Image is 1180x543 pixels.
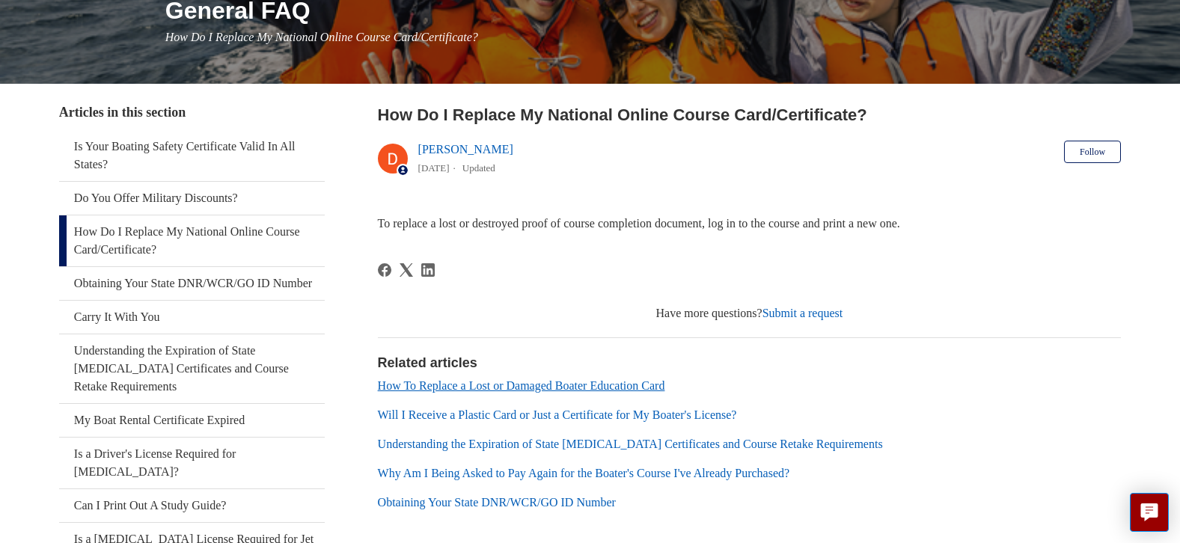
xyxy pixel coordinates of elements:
[462,162,495,174] li: Updated
[378,263,391,277] svg: Share this page on Facebook
[59,215,325,266] a: How Do I Replace My National Online Course Card/Certificate?
[59,489,325,522] a: Can I Print Out A Study Guide?
[418,162,450,174] time: 03/01/2024, 17:03
[165,31,478,43] span: How Do I Replace My National Online Course Card/Certificate?
[1064,141,1121,163] button: Follow Article
[378,304,1122,322] div: Have more questions?
[378,353,1122,373] h2: Related articles
[762,307,843,319] a: Submit a request
[400,263,413,277] svg: Share this page on X Corp
[59,267,325,300] a: Obtaining Your State DNR/WCR/GO ID Number
[59,182,325,215] a: Do You Offer Military Discounts?
[59,404,325,437] a: My Boat Rental Certificate Expired
[1130,493,1169,532] button: Live chat
[59,438,325,488] a: Is a Driver's License Required for [MEDICAL_DATA]?
[378,217,900,230] span: To replace a lost or destroyed proof of course completion document, log in to the course and prin...
[378,467,790,479] a: Why Am I Being Asked to Pay Again for the Boater's Course I've Already Purchased?
[421,263,435,277] svg: Share this page on LinkedIn
[378,263,391,277] a: Facebook
[378,408,737,421] a: Will I Receive a Plastic Card or Just a Certificate for My Boater's License?
[378,379,665,392] a: How To Replace a Lost or Damaged Boater Education Card
[400,263,413,277] a: X Corp
[378,496,616,509] a: Obtaining Your State DNR/WCR/GO ID Number
[418,143,513,156] a: [PERSON_NAME]
[378,102,1122,127] h2: How Do I Replace My National Online Course Card/Certificate?
[59,130,325,181] a: Is Your Boating Safety Certificate Valid In All States?
[378,438,883,450] a: Understanding the Expiration of State [MEDICAL_DATA] Certificates and Course Retake Requirements
[421,263,435,277] a: LinkedIn
[59,105,186,120] span: Articles in this section
[59,334,325,403] a: Understanding the Expiration of State [MEDICAL_DATA] Certificates and Course Retake Requirements
[59,301,325,334] a: Carry It With You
